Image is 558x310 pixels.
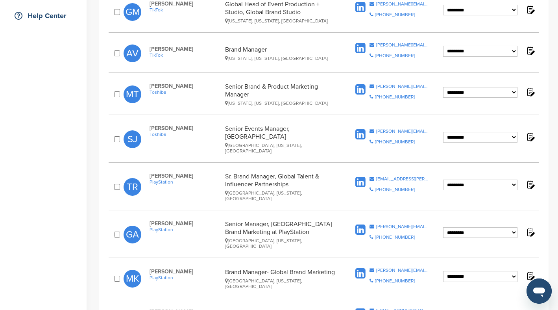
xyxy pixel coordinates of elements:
div: [PERSON_NAME][EMAIL_ADDRESS][PERSON_NAME][DOMAIN_NAME] [376,43,429,47]
div: [GEOGRAPHIC_DATA], [US_STATE], [GEOGRAPHIC_DATA] [225,278,337,289]
div: [PERSON_NAME][EMAIL_ADDRESS][PERSON_NAME][DOMAIN_NAME] [376,268,429,273]
span: GM [124,3,141,21]
div: [PHONE_NUMBER] [375,53,415,58]
span: MT [124,85,141,103]
span: [PERSON_NAME] [150,0,221,7]
div: [PHONE_NUMBER] [375,139,415,144]
span: [PERSON_NAME] [150,268,221,275]
a: PlayStation [150,275,221,280]
div: [PHONE_NUMBER] [375,95,415,99]
img: Notes [525,180,535,189]
a: PlayStation [150,227,221,232]
div: [EMAIL_ADDRESS][PERSON_NAME][DOMAIN_NAME] [376,176,429,181]
span: [PERSON_NAME] [150,46,221,52]
span: MK [124,270,141,288]
div: [PHONE_NUMBER] [375,12,415,17]
span: TR [124,178,141,196]
div: [PHONE_NUMBER] [375,187,415,192]
img: Notes [525,227,535,237]
div: [US_STATE], [US_STATE], [GEOGRAPHIC_DATA] [225,56,337,61]
div: [GEOGRAPHIC_DATA], [US_STATE], [GEOGRAPHIC_DATA] [225,190,337,201]
span: [PERSON_NAME] [150,83,221,89]
span: AV [124,45,141,62]
div: [PERSON_NAME][EMAIL_ADDRESS][DOMAIN_NAME] [376,2,429,6]
img: Notes [525,132,535,142]
iframe: Button to launch messaging window [527,278,552,304]
div: [US_STATE], [US_STATE], [GEOGRAPHIC_DATA] [225,100,337,106]
a: PlayStation [150,179,221,185]
div: [US_STATE], [US_STATE], [GEOGRAPHIC_DATA] [225,18,337,24]
span: [PERSON_NAME] [150,220,221,227]
span: SJ [124,130,141,148]
img: Notes [525,46,535,56]
img: Notes [525,87,535,97]
img: Notes [525,5,535,15]
div: Senior Brand & Product Marketing Manager [225,83,337,106]
div: [GEOGRAPHIC_DATA], [US_STATE], [GEOGRAPHIC_DATA] [225,143,337,154]
div: Brand Manager [225,46,337,61]
div: Help Center [12,9,79,23]
div: [GEOGRAPHIC_DATA], [US_STATE], [GEOGRAPHIC_DATA] [225,238,337,249]
a: TikTok [150,7,221,13]
div: Senior Events Manager, [GEOGRAPHIC_DATA] [225,125,337,154]
div: [PERSON_NAME][EMAIL_ADDRESS][PERSON_NAME][DOMAIN_NAME] [376,224,429,229]
div: [PHONE_NUMBER] [375,278,415,283]
a: Help Center [8,7,79,25]
div: [PERSON_NAME][EMAIL_ADDRESS][PERSON_NAME][DOMAIN_NAME] [376,129,429,134]
a: TikTok [150,52,221,58]
div: Senior Manager, [GEOGRAPHIC_DATA] Brand Marketing at PlayStation [225,220,337,249]
div: [PHONE_NUMBER] [375,235,415,239]
a: Toshiba [150,132,221,137]
a: Toshiba [150,89,221,95]
span: [PERSON_NAME] [150,173,221,179]
span: GA [124,226,141,243]
span: [PERSON_NAME] [150,125,221,132]
img: Notes [525,271,535,281]
div: Global Head of Event Production + Studio, Global Brand Studio [225,0,337,24]
div: Sr. Brand Manager, Global Talent & Influencer Partnerships [225,173,337,201]
div: Brand Manager- Global Brand Marketing [225,268,337,289]
div: [PERSON_NAME][EMAIL_ADDRESS][PERSON_NAME][DOMAIN_NAME] [376,84,429,89]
